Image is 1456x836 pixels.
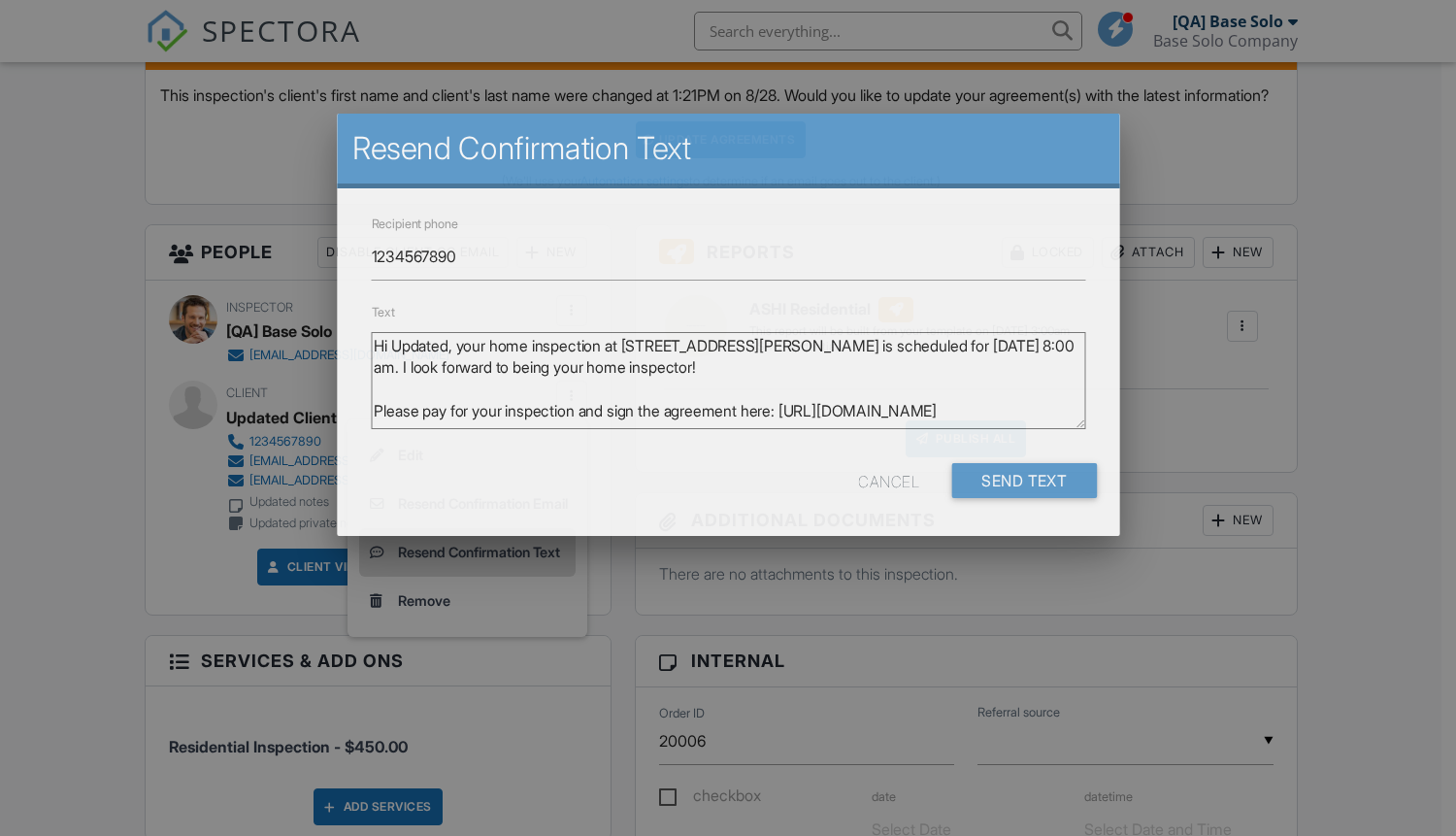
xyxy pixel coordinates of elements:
[371,332,1085,429] textarea: Hi Updated, your home inspection at [STREET_ADDRESS][PERSON_NAME] is scheduled for [DATE] 8:00 am...
[371,305,394,319] label: Text
[351,129,1104,168] h2: Resend Confirmation Text
[951,463,1097,498] input: Send Text
[371,217,457,231] label: Recipient phone
[858,463,919,498] div: Cancel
